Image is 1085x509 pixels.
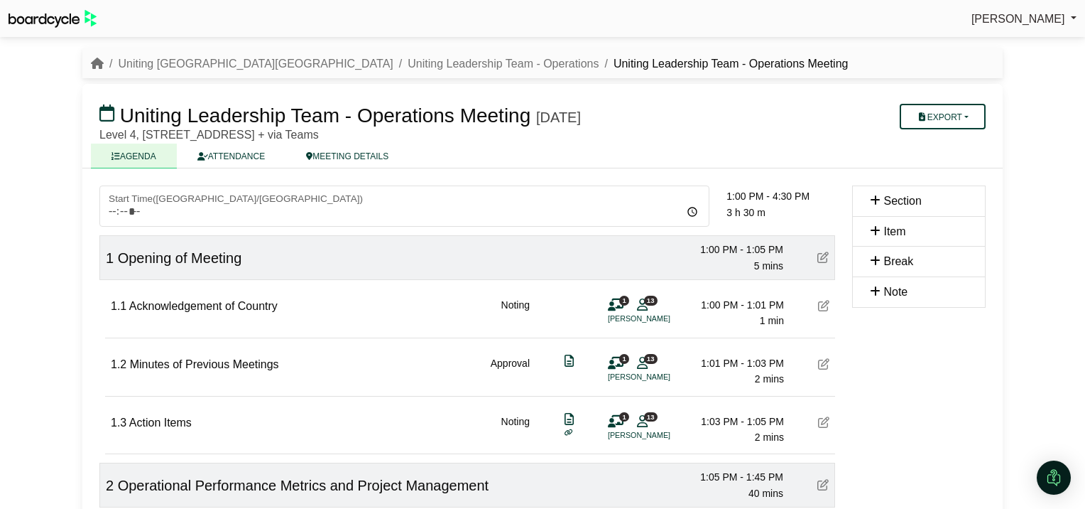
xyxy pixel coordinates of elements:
[129,417,192,429] span: Action Items
[491,355,530,387] div: Approval
[748,488,783,499] span: 40 mins
[111,358,126,370] span: 1.2
[111,300,126,312] span: 1.1
[501,297,530,329] div: Noting
[726,188,835,204] div: 1:00 PM - 4:30 PM
[536,109,581,126] div: [DATE]
[760,315,784,326] span: 1 min
[644,296,658,305] span: 13
[726,207,765,218] span: 3 h 30 m
[685,414,784,429] div: 1:03 PM - 1:05 PM
[883,286,907,298] span: Note
[501,414,530,446] div: Noting
[599,55,848,73] li: Uniting Leadership Team - Operations Meeting
[619,354,629,363] span: 1
[883,225,905,237] span: Item
[608,313,714,325] li: [PERSON_NAME]
[120,105,530,127] span: Uniting Leadership Team - Operations Meeting
[684,242,783,257] div: 1:00 PM - 1:05 PM
[129,300,278,312] span: Acknowledgement of Country
[644,354,658,363] span: 13
[118,250,242,266] span: Opening of Meeting
[106,478,114,493] span: 2
[619,412,629,422] span: 1
[118,478,489,493] span: Operational Performance Metrics and Project Management
[684,469,783,485] div: 1:05 PM - 1:45 PM
[111,417,126,429] span: 1.3
[619,296,629,305] span: 1
[754,260,783,272] span: 5 mins
[1037,461,1071,495] div: Open Intercom Messenger
[106,250,114,266] span: 1
[608,371,714,383] li: [PERSON_NAME]
[644,412,658,422] span: 13
[130,358,279,370] span: Minutes of Previous Meetings
[685,297,784,313] div: 1:00 PM - 1:01 PM
[971,13,1065,25] span: [PERSON_NAME]
[755,432,784,443] span: 2 mins
[971,10,1076,28] a: [PERSON_NAME]
[408,58,599,70] a: Uniting Leadership Team - Operations
[285,144,409,168] a: MEETING DETAILS
[685,355,784,371] div: 1:01 PM - 1:03 PM
[755,373,784,385] span: 2 mins
[9,10,97,28] img: BoardcycleBlackGreen-aaafeed430059cb809a45853b8cf6d952af9d84e6e89e1f1685b34bfd5cb7d64.svg
[177,144,285,168] a: ATTENDANCE
[883,255,913,267] span: Break
[91,144,177,168] a: AGENDA
[608,429,714,441] li: [PERSON_NAME]
[900,104,986,129] button: Export
[118,58,393,70] a: Uniting [GEOGRAPHIC_DATA][GEOGRAPHIC_DATA]
[99,129,319,141] span: Level 4, [STREET_ADDRESS] + via Teams
[883,195,921,207] span: Section
[91,55,848,73] nav: breadcrumb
